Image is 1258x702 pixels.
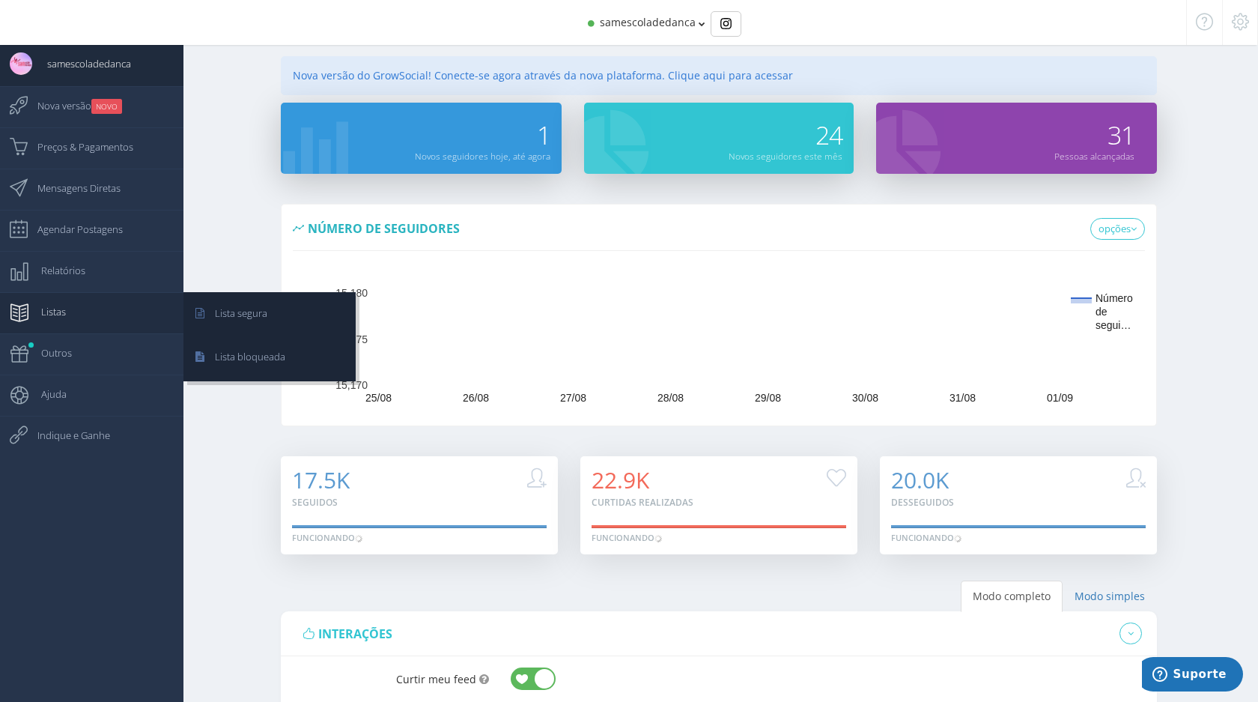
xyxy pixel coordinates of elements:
small: Pessoas alcançadas [1054,150,1134,162]
span: Relatórios [26,252,85,289]
text: 27/08 [560,392,586,404]
a: opções [1090,218,1145,240]
div: Funcionando [592,532,662,544]
text: segui… [1096,319,1131,331]
div: Basic example [711,11,741,37]
img: Instagram_simple_icon.svg [720,18,732,29]
span: Número de seguidores [308,220,460,237]
span: Indique e Ganhe [22,417,110,454]
text: 01/09 [1047,392,1073,404]
img: loader.gif [355,535,362,542]
img: User Image [10,52,32,75]
span: 17.5K [292,465,350,495]
a: Modo completo [961,581,1063,612]
img: loader.gif [654,535,662,542]
span: samescoladedanca [600,15,696,29]
span: Nova versão [22,87,122,124]
small: NOVO [91,99,122,114]
a: Modo simples [1063,581,1157,612]
span: 24 [815,118,842,152]
small: Seguidos [292,496,338,509]
span: Outros [26,334,72,372]
text: 25/08 [365,392,392,404]
span: samescoladedanca [32,45,131,82]
text: Número [1096,292,1133,304]
span: Preços & Pagamentos [22,128,133,166]
iframe: Abre um widget para que você possa encontrar mais informações [1142,657,1243,695]
small: Curtidas realizadas [592,496,693,509]
text: 30/08 [852,392,878,404]
text: 28/08 [657,392,684,404]
a: Lista bloqueada [186,338,353,379]
small: Desseguidos [891,496,954,509]
span: 1 [537,118,550,152]
text: 15,170 [335,380,368,392]
div: Funcionando [292,532,362,544]
span: Agendar Postagens [22,211,123,248]
img: loader.gif [954,535,961,542]
span: interações [318,626,392,642]
a: Lista segura [186,294,353,336]
text: 29/08 [755,392,781,404]
text: 26/08 [463,392,489,404]
svg: A chart. [293,264,1145,414]
span: Lista segura [200,294,267,332]
span: Listas [26,293,66,330]
span: Lista bloqueada [200,338,285,375]
small: Novos seguidores este mês [729,150,842,162]
text: 15,180 [335,288,368,300]
span: 22.9K [592,465,649,495]
span: Ajuda [26,375,67,413]
span: 20.0K [891,465,949,495]
div: Funcionando [891,532,961,544]
span: Mensagens Diretas [22,169,121,207]
span: 31 [1107,118,1134,152]
small: Novos seguidores hoje, até agora [415,150,550,162]
span: Curtir meu feed [396,672,476,686]
text: 31/08 [949,392,976,404]
div: Nova versão do GrowSocial! Conecte-se agora através da nova plataforma. Clique aqui para acessar [281,56,1157,95]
